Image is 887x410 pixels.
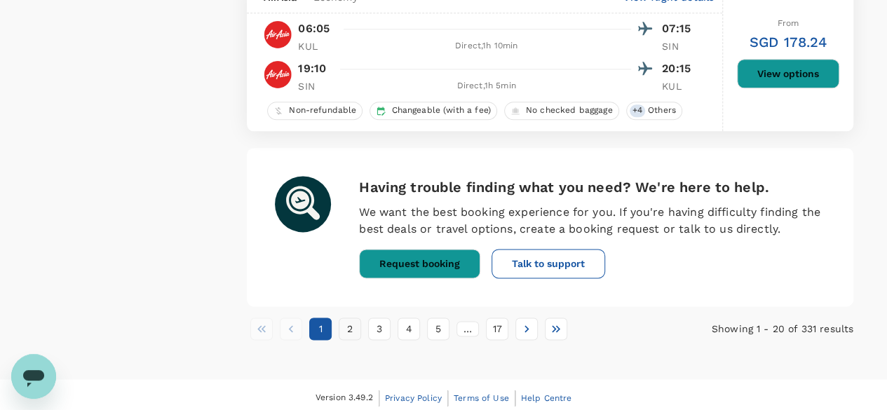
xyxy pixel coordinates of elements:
[662,79,697,93] p: KUL
[662,39,697,53] p: SIN
[520,104,618,116] span: No checked baggage
[359,204,825,238] p: We want the best booking experience for you. If you're having difficulty finding the best deals o...
[298,60,326,77] p: 19:10
[341,79,631,93] div: Direct , 1h 5min
[368,317,391,340] button: Go to page 3
[515,317,538,340] button: Go to next page
[298,20,330,37] p: 06:05
[298,79,333,93] p: SIN
[662,60,697,77] p: 20:15
[386,104,496,116] span: Changeable (with a fee)
[521,390,572,406] a: Help Centre
[456,321,479,336] div: …
[264,20,292,48] img: AK
[492,249,605,278] button: Talk to support
[309,317,332,340] button: page 1
[521,393,572,403] span: Help Centre
[662,20,697,37] p: 07:15
[398,317,420,340] button: Go to page 4
[316,391,373,405] span: Version 3.49.2
[359,249,480,278] button: Request booking
[427,317,449,340] button: Go to page 5
[642,104,682,116] span: Others
[750,31,827,53] h6: SGD 178.24
[264,60,292,88] img: AK
[454,390,509,406] a: Terms of Use
[298,39,333,53] p: KUL
[359,176,825,198] h6: Having trouble finding what you need? We're here to help.
[247,317,651,340] nav: pagination navigation
[385,393,442,403] span: Privacy Policy
[630,104,645,116] span: + 4
[504,102,619,120] div: No checked baggage
[341,39,631,53] div: Direct , 1h 10min
[385,390,442,406] a: Privacy Policy
[545,317,567,340] button: Go to last page
[778,18,799,28] span: From
[11,354,56,399] iframe: Button to launch messaging window
[651,322,853,336] p: Showing 1 - 20 of 331 results
[267,102,363,120] div: Non-refundable
[737,59,839,88] button: View options
[486,317,508,340] button: Go to page 17
[283,104,362,116] span: Non-refundable
[339,317,361,340] button: Go to page 2
[454,393,509,403] span: Terms of Use
[626,102,682,120] div: +4Others
[370,102,496,120] div: Changeable (with a fee)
